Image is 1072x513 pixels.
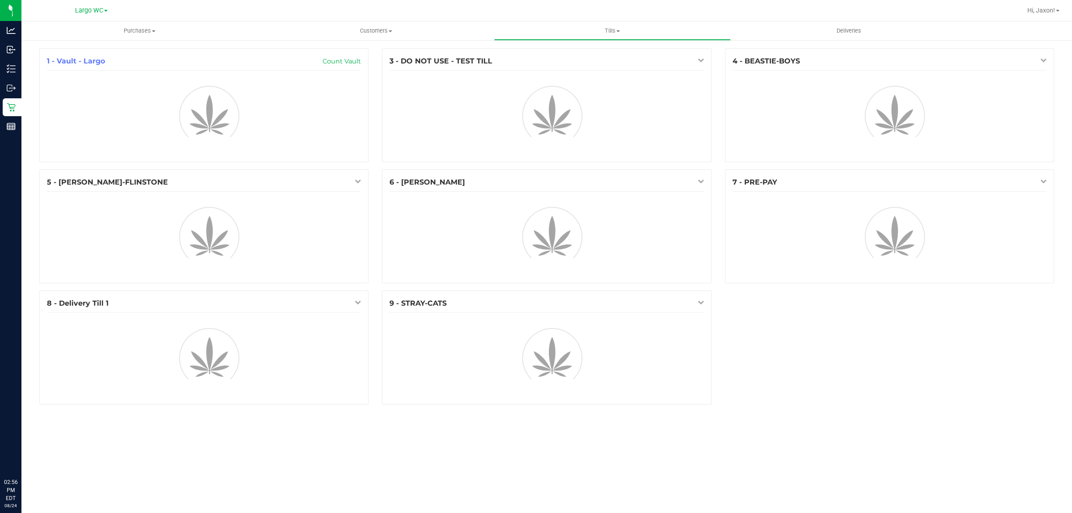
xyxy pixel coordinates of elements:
[494,27,730,35] span: Tills
[389,57,492,65] span: 3 - DO NOT USE - TEST TILL
[825,27,873,35] span: Deliveries
[733,178,777,186] span: 7 - PRE-PAY
[7,26,16,35] inline-svg: Analytics
[47,57,105,65] span: 1 - Vault - Largo
[731,21,967,40] a: Deliveries
[322,57,361,65] a: Count Vault
[21,27,258,35] span: Purchases
[7,64,16,73] inline-svg: Inventory
[75,7,103,14] span: Largo WC
[733,57,800,65] span: 4 - BEASTIE-BOYS
[494,21,730,40] a: Tills
[4,502,17,509] p: 08/24
[258,21,494,40] a: Customers
[4,478,17,502] p: 02:56 PM EDT
[1027,7,1055,14] span: Hi, Jaxon!
[47,178,168,186] span: 5 - [PERSON_NAME]-FLINSTONE
[7,122,16,131] inline-svg: Reports
[47,299,109,307] span: 8 - Delivery Till 1
[7,103,16,112] inline-svg: Retail
[389,299,447,307] span: 9 - STRAY-CATS
[7,84,16,93] inline-svg: Outbound
[21,21,258,40] a: Purchases
[258,27,494,35] span: Customers
[389,178,465,186] span: 6 - [PERSON_NAME]
[7,45,16,54] inline-svg: Inbound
